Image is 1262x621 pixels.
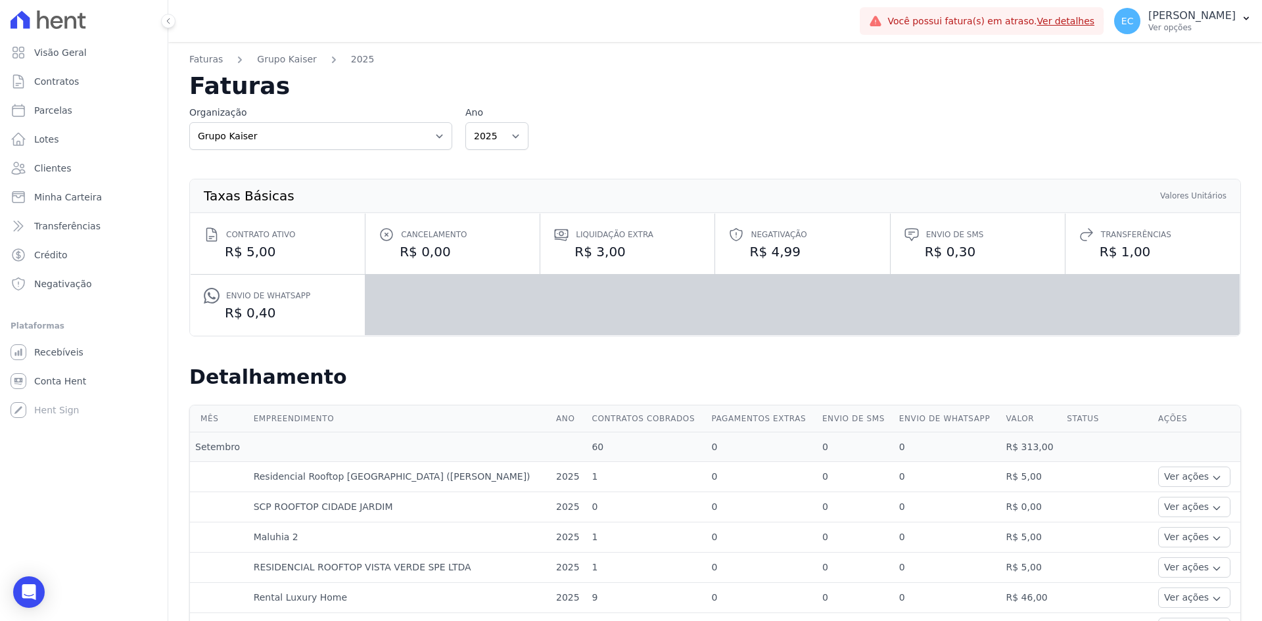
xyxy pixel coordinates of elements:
[894,432,1001,462] td: 0
[1158,587,1230,608] button: Ver ações
[34,248,68,262] span: Crédito
[5,271,162,297] a: Negativação
[728,242,876,261] dd: R$ 4,99
[204,242,352,261] dd: R$ 5,00
[5,339,162,365] a: Recebíveis
[1153,405,1240,432] th: Ações
[586,405,706,432] th: Contratos cobrados
[1159,190,1227,202] th: Valores Unitários
[248,405,551,432] th: Empreendimento
[189,365,1241,389] h2: Detalhamento
[586,432,706,462] td: 60
[817,522,894,553] td: 0
[894,405,1001,432] th: Envio de Whatsapp
[5,97,162,124] a: Parcelas
[1001,405,1062,432] th: Valor
[1104,3,1262,39] button: EC [PERSON_NAME] Ver opções
[1148,22,1236,33] p: Ver opções
[1158,557,1230,578] button: Ver ações
[5,242,162,268] a: Crédito
[5,39,162,66] a: Visão Geral
[248,462,551,492] td: Residencial Rooftop [GEOGRAPHIC_DATA] ([PERSON_NAME])
[1001,492,1062,522] td: R$ 0,00
[248,522,551,553] td: Maluhia 2
[586,583,706,613] td: 9
[13,576,45,608] div: Open Intercom Messenger
[189,74,1241,98] h2: Faturas
[189,53,223,66] a: Faturas
[248,583,551,613] td: Rental Luxury Home
[586,553,706,583] td: 1
[34,46,87,59] span: Visão Geral
[248,492,551,522] td: SCP ROOFTOP CIDADE JARDIM
[1001,522,1062,553] td: R$ 5,00
[1062,405,1153,432] th: Status
[894,522,1001,553] td: 0
[189,53,1241,74] nav: Breadcrumb
[586,462,706,492] td: 1
[34,219,101,233] span: Transferências
[576,228,653,241] span: Liquidação extra
[887,14,1094,28] span: Você possui fatura(s) em atraso.
[551,583,586,613] td: 2025
[894,553,1001,583] td: 0
[1079,242,1227,261] dd: R$ 1,00
[1001,432,1062,462] td: R$ 313,00
[706,492,816,522] td: 0
[5,155,162,181] a: Clientes
[551,462,586,492] td: 2025
[34,375,86,388] span: Conta Hent
[34,75,79,88] span: Contratos
[817,583,894,613] td: 0
[1001,553,1062,583] td: R$ 5,00
[926,228,984,241] span: Envio de SMS
[551,492,586,522] td: 2025
[706,405,816,432] th: Pagamentos extras
[586,492,706,522] td: 0
[204,304,352,322] dd: R$ 0,40
[34,346,83,359] span: Recebíveis
[1158,497,1230,517] button: Ver ações
[189,106,452,120] label: Organização
[1148,9,1236,22] p: [PERSON_NAME]
[401,228,467,241] span: Cancelamento
[1037,16,1095,26] a: Ver detalhes
[226,228,295,241] span: Contrato ativo
[1101,228,1171,241] span: Transferências
[551,522,586,553] td: 2025
[5,68,162,95] a: Contratos
[817,492,894,522] td: 0
[226,289,310,302] span: Envio de Whatsapp
[706,553,816,583] td: 0
[190,432,248,462] td: Setembro
[379,242,526,261] dd: R$ 0,00
[706,583,816,613] td: 0
[351,53,375,66] a: 2025
[894,492,1001,522] td: 0
[465,106,528,120] label: Ano
[1158,467,1230,487] button: Ver ações
[586,522,706,553] td: 1
[1158,527,1230,547] button: Ver ações
[553,242,701,261] dd: R$ 3,00
[817,432,894,462] td: 0
[894,462,1001,492] td: 0
[190,405,248,432] th: Mês
[1001,462,1062,492] td: R$ 5,00
[817,405,894,432] th: Envio de SMS
[11,318,157,334] div: Plataformas
[34,277,92,290] span: Negativação
[5,368,162,394] a: Conta Hent
[706,432,816,462] td: 0
[1121,16,1134,26] span: EC
[751,228,806,241] span: Negativação
[551,405,586,432] th: Ano
[894,583,1001,613] td: 0
[34,104,72,117] span: Parcelas
[34,133,59,146] span: Lotes
[5,213,162,239] a: Transferências
[706,522,816,553] td: 0
[34,191,102,204] span: Minha Carteira
[1001,583,1062,613] td: R$ 46,00
[706,462,816,492] td: 0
